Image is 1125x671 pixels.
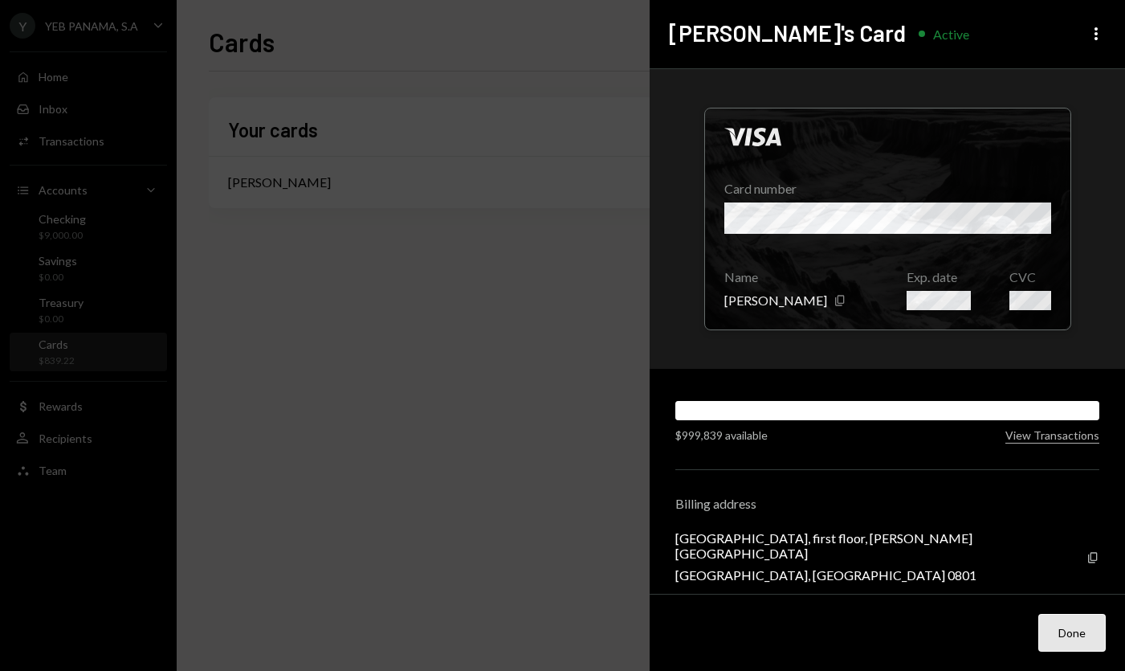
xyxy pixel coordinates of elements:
[1005,428,1099,444] button: View Transactions
[669,18,906,49] h2: [PERSON_NAME]'s Card
[933,27,969,42] div: Active
[675,567,1086,583] div: [GEOGRAPHIC_DATA], [GEOGRAPHIC_DATA] 0801
[1038,614,1106,652] button: Done
[675,496,1099,511] div: Billing address
[704,108,1071,330] div: Click to hide
[675,530,1086,561] div: [GEOGRAPHIC_DATA], first floor, [PERSON_NAME][GEOGRAPHIC_DATA]
[675,427,768,444] div: $999,839 available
